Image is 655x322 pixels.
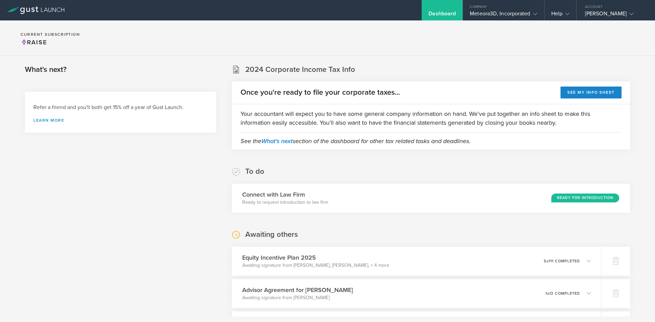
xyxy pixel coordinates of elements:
p: 1 2 completed [545,292,580,295]
em: of [547,259,550,263]
a: Learn more [33,118,208,122]
p: 5 11 completed [544,259,580,263]
div: Help [551,10,569,20]
h3: Connect with Law Firm [242,190,328,199]
h3: Advisor Agreement for [PERSON_NAME] [242,286,353,294]
h2: To do [245,167,264,177]
h2: 2024 Corporate Income Tax Info [245,65,355,75]
div: [PERSON_NAME] [585,10,643,20]
a: What's next [261,137,293,145]
em: See the section of the dashboard for other tax related tasks and deadlines. [241,137,470,145]
em: of [547,291,551,296]
span: Raise [20,39,47,46]
h2: Awaiting others [245,230,298,240]
div: Meteora3D, Incorporated [470,10,537,20]
p: Your accountant will expect you to have some general company information on hand. We've put toget... [241,109,622,127]
button: See my info sheet [561,87,622,98]
h2: Once you're ready to file your corporate taxes... [241,88,400,97]
div: Connect with Law FirmReady to request introduction to law firmReady for Introduction [232,184,630,213]
div: Dashboard [428,10,456,20]
h2: Current Subscription [20,32,80,36]
h3: Refer a friend and you'll both get 15% off a year of Gust Launch. [33,104,208,111]
div: Ready for Introduction [551,194,619,202]
p: Awaiting signature from [PERSON_NAME], [PERSON_NAME], + 4 more [242,262,389,269]
h2: What's next? [25,65,67,75]
p: Ready to request introduction to law firm [242,199,328,206]
p: Awaiting signature from [PERSON_NAME] [242,294,353,301]
h3: Equity Incentive Plan 2025 [242,253,389,262]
